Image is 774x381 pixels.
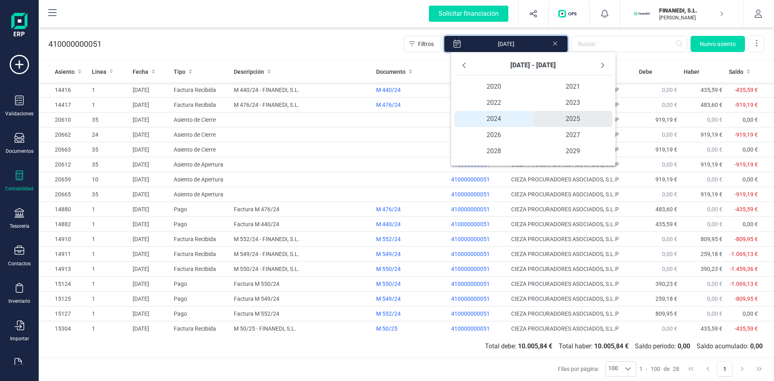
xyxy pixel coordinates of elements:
[39,187,89,202] td: 20665
[231,98,373,112] td: M 476/24 - FINANEDI, S.L.
[376,101,445,109] div: M 476/24
[231,217,373,232] td: Factura M 440/24
[558,361,636,377] div: Filas por página:
[751,361,767,377] button: Last Page
[662,161,677,168] span: 0,00 €
[129,142,171,157] td: [DATE]
[734,131,758,138] span: -919,19 €
[508,187,635,202] td: CIEZA PROCURADORES ASOCIADOS, S.L.P
[39,172,89,187] td: 20659
[39,262,89,277] td: 14913
[129,112,171,127] td: [DATE]
[171,306,231,321] td: Pago
[39,306,89,321] td: 15127
[92,68,106,76] span: Linea
[508,306,635,321] td: CIEZA PROCURADORES ASOCIADOS, S.L.P
[662,131,677,138] span: 0,00 €
[734,325,758,332] span: -435,59 €
[662,251,677,257] span: 0,00 €
[89,277,130,291] td: 1
[558,10,580,18] img: Logo de OPS
[231,202,373,217] td: Factura M 476/24
[729,68,743,76] span: Saldo
[89,202,130,217] td: 1
[508,262,635,277] td: CIEZA PROCURADORES ASOCIADOS, S.L.P
[700,40,736,48] span: Nuevo asiento
[129,187,171,202] td: [DATE]
[129,217,171,232] td: [DATE]
[39,217,89,232] td: 14882
[231,262,373,277] td: M 550/24 - FINANEDI, S.L.
[231,321,373,336] td: M 50/25 - FINANEDI, S.L.
[89,83,130,98] td: 1
[701,251,722,257] span: 259,18 €
[451,310,490,317] span: 410000000051
[508,217,635,232] td: CIEZA PROCURADORES ASOCIADOS, S.L.P
[129,262,171,277] td: [DATE]
[10,223,29,229] div: Tesorería
[451,206,490,212] span: 410000000051
[510,61,556,69] span: [DATE] - [DATE]
[571,36,687,52] input: Buscar
[508,321,635,336] td: CIEZA PROCURADORES ASOCIADOS, S.L.P
[734,161,758,168] span: -919,19 €
[376,280,445,288] div: M 550/24
[234,68,264,76] span: Descripción
[5,185,33,192] div: Contabilidad
[691,36,745,52] button: Nuevo asiento
[673,365,679,373] span: 28
[129,157,171,172] td: [DATE]
[734,296,758,302] span: -809,95 €
[734,191,758,198] span: -919,19 €
[39,127,89,142] td: 20662
[129,232,171,247] td: [DATE]
[693,341,766,351] span: Saldo acumulado:
[556,341,632,351] span: Total haber:
[518,342,552,350] b: 10.005,84 €
[39,157,89,172] td: 20612
[662,87,677,93] span: 0,00 €
[376,220,445,228] div: M 440/24
[89,306,130,321] td: 1
[171,112,231,127] td: Asiento de Cierre
[129,291,171,306] td: [DATE]
[730,281,758,287] span: -1.069,13 €
[89,321,130,336] td: 1
[231,232,373,247] td: M 552/24 - FINANEDI, S.L.
[743,310,758,317] span: 0,00 €
[231,306,373,321] td: Factura M 552/24
[632,341,693,351] span: Saldo periodo:
[171,291,231,306] td: Pago
[655,221,677,227] span: 435,59 €
[734,102,758,108] span: -919,19 €
[39,247,89,262] td: 14911
[508,277,635,291] td: CIEZA PROCURADORES ASOCIADOS, S.L.P
[655,146,677,153] span: 919,19 €
[553,1,585,27] button: Logo de OPS
[662,191,677,198] span: 0,00 €
[376,265,445,273] div: M 550/24
[734,361,750,377] button: Next Page
[743,117,758,123] span: 0,00 €
[171,157,231,172] td: Asiento de Apertura
[89,232,130,247] td: 1
[707,296,722,302] span: 0,00 €
[743,146,758,153] span: 0,00 €
[639,365,679,373] div: -
[171,187,231,202] td: Asiento de Apertura
[662,325,677,332] span: 0,00 €
[659,6,724,15] p: FINANEDI, S.L.
[133,68,148,76] span: Fecha
[707,146,722,153] span: 0,00 €
[89,98,130,112] td: 1
[376,205,445,213] div: M 476/24
[10,335,29,342] div: Importar
[376,235,445,243] div: M 552/24
[701,131,722,138] span: 919,19 €
[171,83,231,98] td: Factura Recibida
[734,236,758,242] span: -809,95 €
[39,321,89,336] td: 15304
[129,277,171,291] td: [DATE]
[454,111,533,127] span: 2024
[55,68,75,76] span: Asiento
